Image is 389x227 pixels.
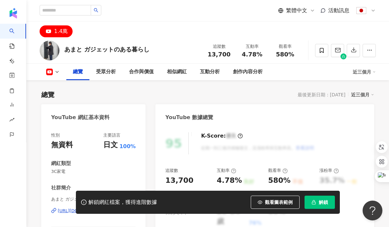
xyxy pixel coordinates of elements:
[217,168,236,174] div: 互動率
[165,114,213,121] div: YouTube 數據總覽
[129,68,154,76] div: 合作與價值
[240,43,265,50] div: 互動率
[165,176,193,186] div: 13,700
[54,27,68,36] div: 1.4萬
[207,43,232,50] div: 追蹤數
[41,90,54,99] div: 總覽
[51,184,71,191] div: 社群簡介
[9,24,22,43] a: search
[51,132,60,138] div: 性別
[268,176,291,186] div: 580%
[103,132,120,138] div: 主要語言
[8,8,18,18] img: logo icon
[351,90,374,99] div: 近三個月
[40,41,59,60] img: KOL Avatar
[167,68,187,76] div: 相似網紅
[51,169,136,175] span: 3C家電
[165,168,178,174] div: 追蹤數
[319,168,339,174] div: 漲粉率
[217,176,242,186] div: 4.78%
[355,4,368,17] img: flag-Japan-800x800.png
[286,7,307,14] span: 繁體中文
[119,143,136,150] span: 100%
[251,196,300,209] button: 觀看圖表範例
[51,114,110,121] div: YouTube 網紅基本資料
[268,168,288,174] div: 觀看率
[298,92,345,97] div: 最後更新日期：[DATE]
[273,43,298,50] div: 觀看率
[103,140,118,150] div: 日文
[201,132,243,140] div: K-Score :
[353,67,376,77] div: 近三個月
[265,200,293,205] span: 觀看圖表範例
[233,68,263,76] div: 創作內容分析
[276,51,294,58] span: 580%
[9,113,15,128] span: rise
[200,68,220,76] div: 互動分析
[319,200,328,205] span: 解鎖
[88,199,157,206] div: 解鎖網紅檔案，獲得進階數據
[305,196,335,209] button: 解鎖
[73,68,83,76] div: 總覽
[40,25,73,37] button: 1.4萬
[96,68,116,76] div: 受眾分析
[51,160,71,167] div: 網紅類型
[51,140,73,150] div: 無資料
[64,45,149,53] div: あまと ガジェットのある暮らし
[328,7,349,14] span: 活動訊息
[242,51,262,58] span: 4.78%
[94,8,98,13] span: search
[208,51,230,58] span: 13,700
